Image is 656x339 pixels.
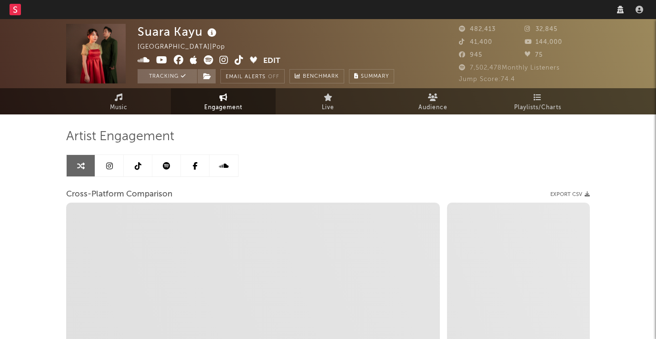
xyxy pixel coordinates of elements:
[110,102,128,113] span: Music
[349,69,394,83] button: Summary
[138,24,219,40] div: Suara Kayu
[380,88,485,114] a: Audience
[66,189,172,200] span: Cross-Platform Comparison
[485,88,590,114] a: Playlists/Charts
[418,102,447,113] span: Audience
[459,76,515,82] span: Jump Score: 74.4
[263,55,280,67] button: Edit
[525,52,543,58] span: 75
[66,88,171,114] a: Music
[525,26,557,32] span: 32,845
[459,52,482,58] span: 945
[171,88,276,114] a: Engagement
[514,102,561,113] span: Playlists/Charts
[276,88,380,114] a: Live
[459,65,560,71] span: 7,502,478 Monthly Listeners
[268,74,279,80] em: Off
[138,41,236,53] div: [GEOGRAPHIC_DATA] | Pop
[525,39,562,45] span: 144,000
[220,69,285,83] button: Email AlertsOff
[361,74,389,79] span: Summary
[550,192,590,197] button: Export CSV
[322,102,334,113] span: Live
[66,131,174,143] span: Artist Engagement
[138,69,197,83] button: Tracking
[289,69,344,83] a: Benchmark
[204,102,242,113] span: Engagement
[459,39,492,45] span: 41,400
[459,26,496,32] span: 482,413
[303,71,339,82] span: Benchmark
